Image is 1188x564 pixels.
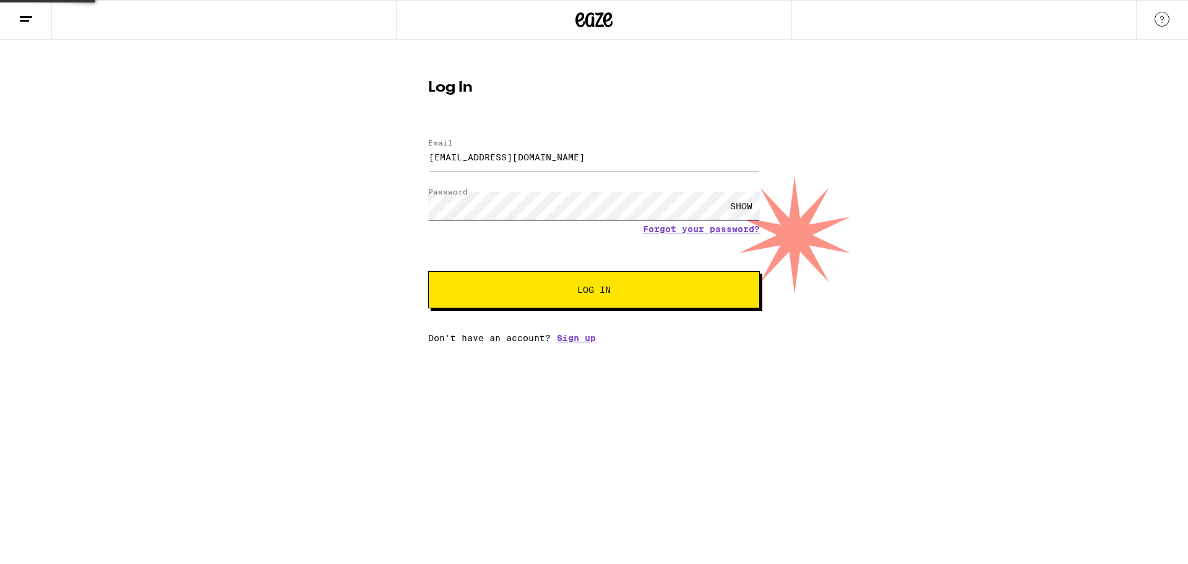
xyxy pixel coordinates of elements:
[557,333,596,343] a: Sign up
[577,285,611,294] span: Log In
[428,139,453,147] label: Email
[428,80,760,95] h1: Log In
[428,333,760,343] div: Don't have an account?
[428,143,760,171] input: Email
[723,192,760,220] div: SHOW
[428,188,468,196] label: Password
[7,9,89,19] span: Hi. Need any help?
[428,271,760,308] button: Log In
[643,224,760,234] a: Forgot your password?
